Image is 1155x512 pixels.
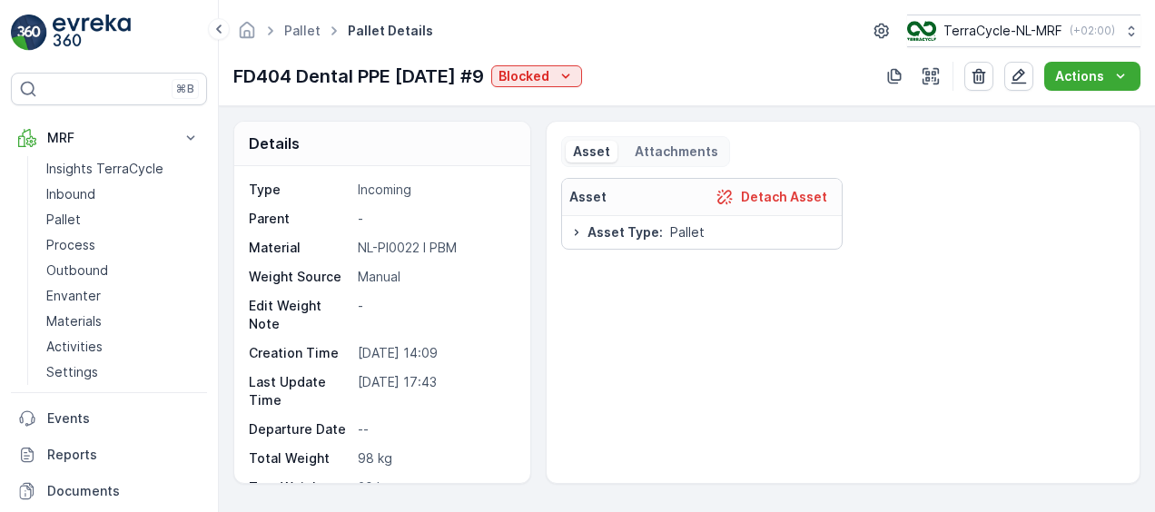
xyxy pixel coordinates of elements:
[249,420,350,438] p: Departure Date
[46,287,101,305] p: Envanter
[11,120,207,156] button: MRF
[358,210,510,228] p: -
[1070,24,1115,38] p: ( +02:00 )
[358,268,510,286] p: Manual
[741,188,827,206] p: Detach Asset
[358,181,510,199] p: Incoming
[47,446,200,464] p: Reports
[344,22,437,40] span: Pallet Details
[11,15,47,51] img: logo
[39,232,207,258] a: Process
[249,210,350,228] p: Parent
[39,334,207,359] a: Activities
[943,22,1062,40] p: TerraCycle-NL-MRF
[47,129,171,147] p: MRF
[491,65,582,87] button: Blocked
[39,207,207,232] a: Pallet
[907,21,936,41] img: TC_v739CUj.png
[708,186,834,208] button: Detach Asset
[358,297,510,333] p: -
[237,27,257,43] a: Homepage
[39,283,207,309] a: Envanter
[249,133,300,154] p: Details
[176,82,194,96] p: ⌘B
[499,67,549,85] p: Blocked
[1044,62,1140,91] button: Actions
[249,297,350,333] p: Edit Weight Note
[46,338,103,356] p: Activities
[39,182,207,207] a: Inbound
[46,211,81,229] p: Pallet
[249,373,350,409] p: Last Update Time
[46,185,95,203] p: Inbound
[907,15,1140,47] button: TerraCycle-NL-MRF(+02:00)
[11,473,207,509] a: Documents
[39,309,207,334] a: Materials
[358,420,510,438] p: --
[284,23,321,38] a: Pallet
[249,181,350,199] p: Type
[249,268,350,286] p: Weight Source
[11,437,207,473] a: Reports
[11,400,207,437] a: Events
[632,143,718,161] p: Attachments
[233,63,484,90] p: FD404 Dental PPE [DATE] #9
[46,363,98,381] p: Settings
[573,143,610,161] p: Asset
[46,160,163,178] p: Insights TerraCycle
[358,373,510,409] p: [DATE] 17:43
[587,223,663,241] span: Asset Type :
[249,344,350,362] p: Creation Time
[46,236,95,254] p: Process
[249,239,350,257] p: Material
[39,258,207,283] a: Outbound
[46,261,108,280] p: Outbound
[53,15,131,51] img: logo_light-DOdMpM7g.png
[358,449,510,468] p: 98 kg
[1055,67,1104,85] p: Actions
[39,359,207,385] a: Settings
[670,223,705,241] span: Pallet
[249,478,350,497] p: Tare Weight
[47,482,200,500] p: Documents
[358,478,510,497] p: 30 kg
[358,239,510,257] p: NL-PI0022 I PBM
[569,188,607,206] p: Asset
[46,312,102,330] p: Materials
[39,156,207,182] a: Insights TerraCycle
[47,409,200,428] p: Events
[249,449,350,468] p: Total Weight
[358,344,510,362] p: [DATE] 14:09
